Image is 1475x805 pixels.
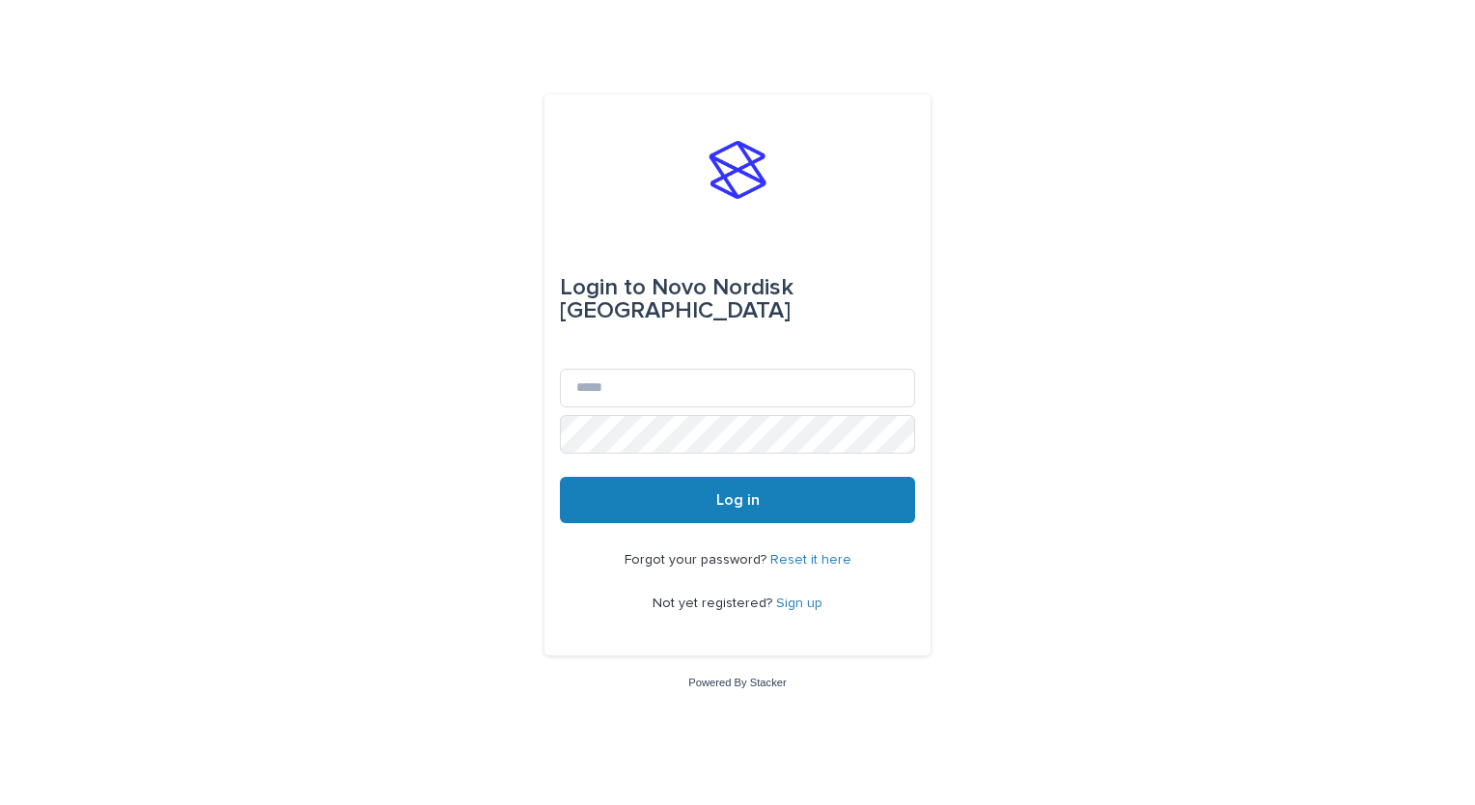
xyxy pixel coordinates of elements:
a: Sign up [776,597,822,610]
span: Log in [716,492,760,508]
span: Not yet registered? [653,597,776,610]
span: Login to [560,276,646,299]
span: Forgot your password? [625,553,770,567]
div: Novo Nordisk [GEOGRAPHIC_DATA] [560,261,915,338]
img: stacker-logo-s-only.png [709,141,766,199]
a: Reset it here [770,553,851,567]
a: Powered By Stacker [688,677,786,688]
button: Log in [560,477,915,523]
